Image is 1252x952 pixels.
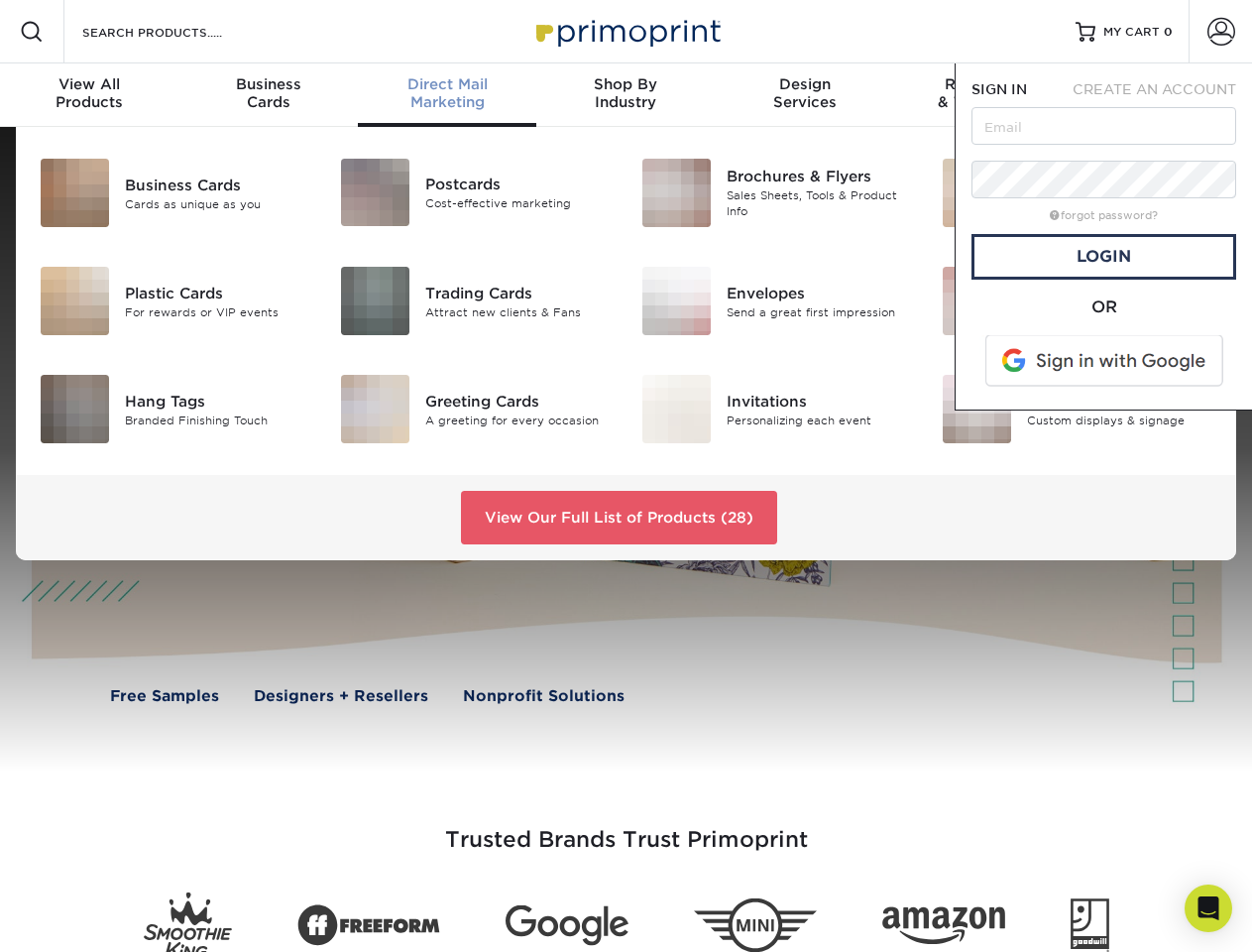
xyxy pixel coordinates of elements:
[1103,24,1160,41] span: MY CART
[971,81,1027,97] span: SIGN IN
[178,75,357,93] span: Business
[536,75,715,111] div: Industry
[80,20,274,44] input: SEARCH PRODUCTS.....
[358,63,536,127] a: Direct MailMarketing
[527,10,726,53] img: Primoprint
[716,75,894,93] span: Design
[1073,81,1236,97] span: CREATE AN ACCOUNT
[894,63,1073,127] a: Resources& Templates
[536,63,715,127] a: Shop ByIndustry
[716,75,894,111] div: Services
[1071,898,1109,952] img: Goodwill
[461,491,777,544] a: View Our Full List of Products (28)
[47,779,1206,877] h3: Trusted Brands Trust Primoprint
[882,907,1005,945] img: Amazon
[1185,885,1232,932] div: Open Intercom Messenger
[536,75,715,93] span: Shop By
[178,75,357,111] div: Cards
[5,892,169,945] iframe: Google Customer Reviews
[506,905,628,946] img: Google
[1164,25,1173,39] span: 0
[1050,209,1158,222] a: forgot password?
[971,107,1236,145] input: Email
[358,75,536,111] div: Marketing
[894,75,1073,111] div: & Templates
[178,63,357,127] a: BusinessCards
[971,296,1236,319] div: OR
[358,75,536,93] span: Direct Mail
[716,63,894,127] a: DesignServices
[971,234,1236,280] a: Login
[894,75,1073,93] span: Resources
